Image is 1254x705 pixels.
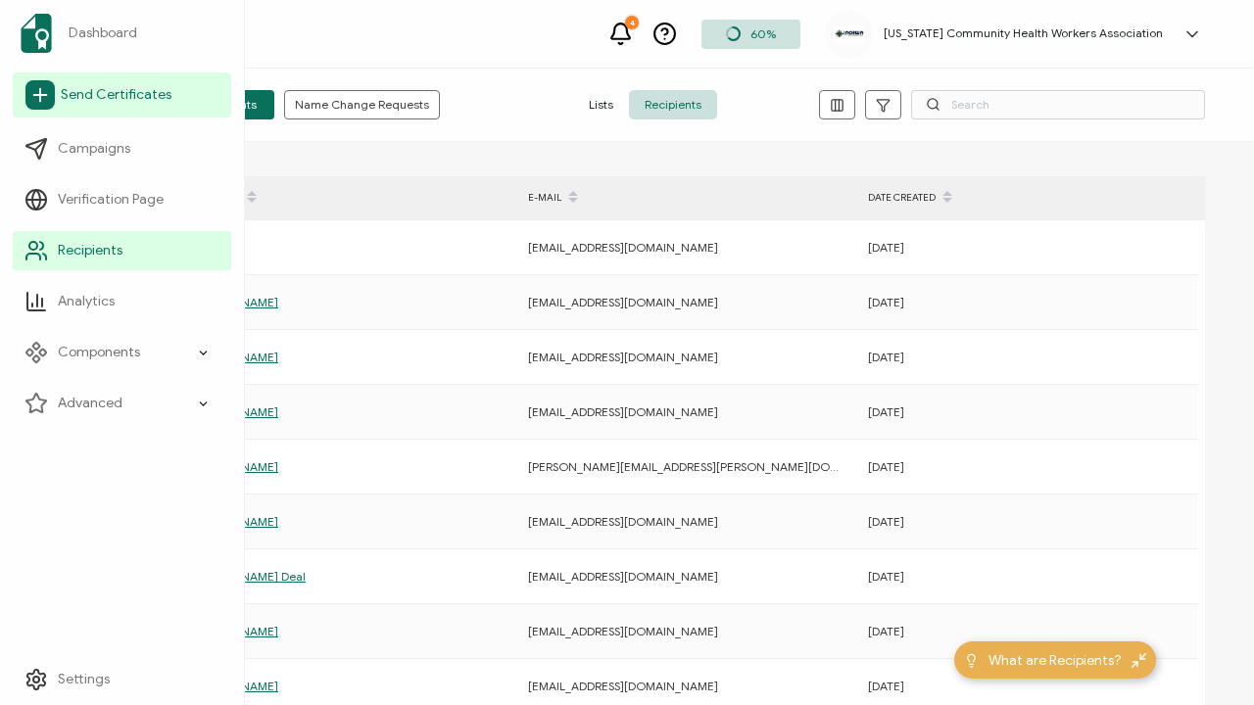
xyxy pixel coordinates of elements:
span: [EMAIL_ADDRESS][DOMAIN_NAME] [528,514,718,529]
div: 4 [625,16,639,29]
span: [DATE] [868,569,904,584]
span: [EMAIL_ADDRESS][DOMAIN_NAME] [528,624,718,638]
div: DATE CREATED [858,181,1198,214]
button: Name Change Requests [284,90,440,119]
span: [EMAIL_ADDRESS][DOMAIN_NAME] [528,240,718,255]
span: Dashboard [69,23,137,43]
span: [DATE] [868,679,904,693]
span: [DATE] [868,240,904,255]
span: Verification Page [58,190,164,210]
span: [DATE] [868,404,904,419]
a: Settings [13,660,231,699]
span: [DATE] [868,514,904,529]
a: Analytics [13,282,231,321]
div: E-MAIL [518,181,858,214]
a: Dashboard [13,6,231,61]
span: What are Recipients? [989,650,1122,671]
span: Lists [573,90,629,119]
span: [DATE] [868,295,904,309]
a: Campaigns [13,129,231,168]
span: [PERSON_NAME] Deal [186,569,306,584]
span: Campaigns [58,139,130,159]
img: 9c842cb6-4ed7-4ec3-b445-b17f7802da1f.jpg [835,25,864,42]
span: Settings [58,670,110,689]
span: Components [58,343,140,362]
span: [EMAIL_ADDRESS][DOMAIN_NAME] [528,350,718,364]
span: [EMAIL_ADDRESS][DOMAIN_NAME] [528,569,718,584]
span: [DATE] [868,459,904,474]
iframe: Chat Widget [1156,611,1254,705]
span: 60% [750,26,776,41]
span: Recipients [629,90,717,119]
span: [DATE] [868,624,904,638]
img: minimize-icon.svg [1132,653,1146,668]
span: [EMAIL_ADDRESS][DOMAIN_NAME] [528,404,718,419]
div: FULL NAME [176,181,518,214]
h5: [US_STATE] Community Health Workers Association [884,26,1163,40]
span: [DATE] [868,350,904,364]
span: Analytics [58,292,115,311]
input: Search [911,90,1205,119]
span: Name Change Requests [295,99,429,111]
span: Advanced [58,394,122,413]
span: [EMAIL_ADDRESS][DOMAIN_NAME] [528,295,718,309]
span: [EMAIL_ADDRESS][DOMAIN_NAME] [528,679,718,693]
a: Verification Page [13,180,231,219]
span: Send Certificates [61,85,171,105]
span: Recipients [58,241,122,260]
a: Send Certificates [13,72,231,117]
span: [PERSON_NAME][EMAIL_ADDRESS][PERSON_NAME][DOMAIN_NAME] [528,459,902,474]
a: Recipients [13,231,231,270]
img: sertifier-logomark-colored.svg [21,14,52,53]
